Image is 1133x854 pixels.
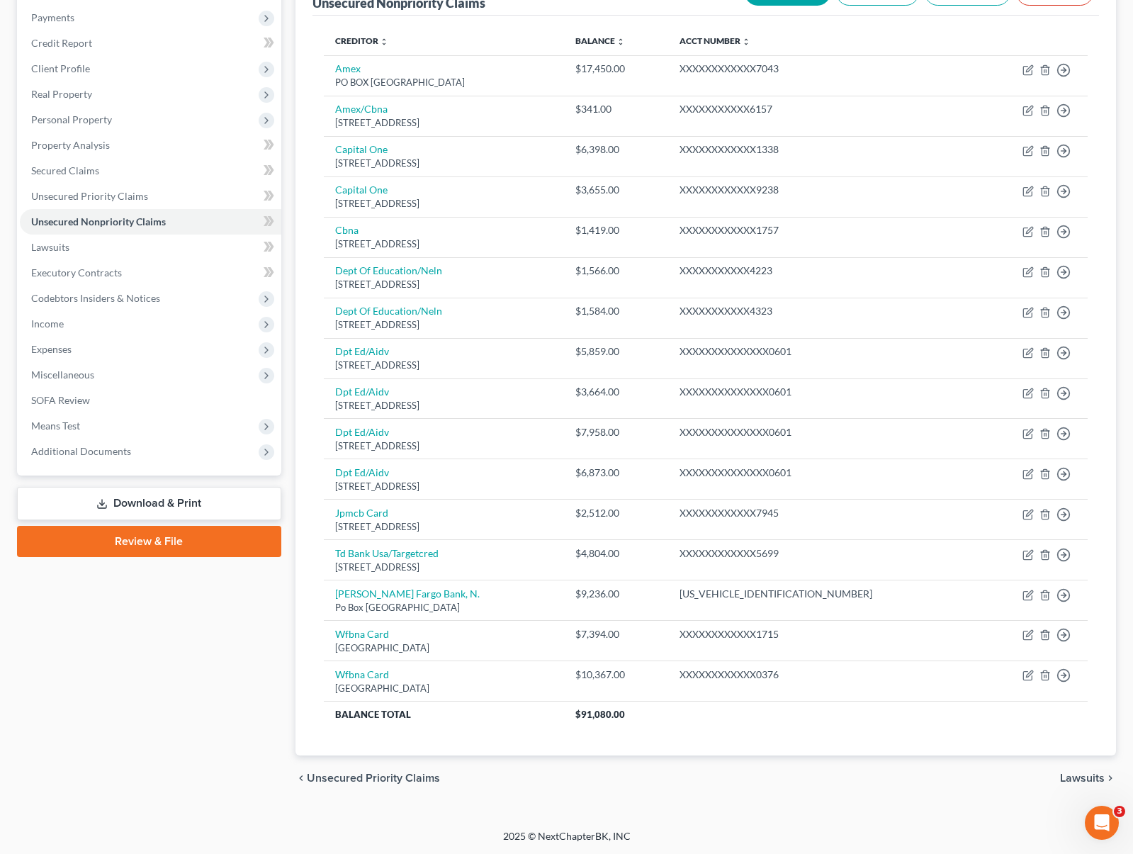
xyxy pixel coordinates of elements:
[31,241,69,253] span: Lawsuits
[680,223,966,237] div: XXXXXXXXXXXX1757
[20,388,281,413] a: SOFA Review
[335,547,439,559] a: Td Bank Usa/Targetcred
[335,399,553,412] div: [STREET_ADDRESS]
[295,772,440,784] button: chevron_left Unsecured Priority Claims
[31,164,99,176] span: Secured Claims
[680,506,966,520] div: XXXXXXXXXXXX7945
[31,190,148,202] span: Unsecured Priority Claims
[575,425,657,439] div: $7,958.00
[575,466,657,480] div: $6,873.00
[335,35,388,46] a: Creditor unfold_more
[20,209,281,235] a: Unsecured Nonpriority Claims
[680,587,966,601] div: [US_VEHICLE_IDENTIFICATION_NUMBER]
[575,709,625,720] span: $91,080.00
[17,526,281,557] a: Review & File
[31,139,110,151] span: Property Analysis
[335,157,553,170] div: [STREET_ADDRESS]
[680,385,966,399] div: XXXXXXXXXXXXXX0601
[575,62,657,76] div: $17,450.00
[680,142,966,157] div: XXXXXXXXXXXX1338
[1085,806,1119,840] iframe: Intercom live chat
[575,587,657,601] div: $9,236.00
[680,102,966,116] div: XXXXXXXXXXX6157
[335,682,553,695] div: [GEOGRAPHIC_DATA]
[31,292,160,304] span: Codebtors Insiders & Notices
[31,266,122,279] span: Executory Contracts
[575,546,657,561] div: $4,804.00
[20,260,281,286] a: Executory Contracts
[31,113,112,125] span: Personal Property
[680,627,966,641] div: XXXXXXXXXXXX1715
[335,237,553,251] div: [STREET_ADDRESS]
[335,668,389,680] a: Wfbna Card
[335,628,389,640] a: Wfbna Card
[575,627,657,641] div: $7,394.00
[680,546,966,561] div: XXXXXXXXXXXX5699
[680,264,966,278] div: XXXXXXXXXXX4223
[1105,772,1116,784] i: chevron_right
[20,235,281,260] a: Lawsuits
[575,668,657,682] div: $10,367.00
[31,394,90,406] span: SOFA Review
[680,35,750,46] a: Acct Number unfold_more
[575,304,657,318] div: $1,584.00
[335,426,389,438] a: Dpt Ed/Aidv
[31,11,74,23] span: Payments
[335,520,553,534] div: [STREET_ADDRESS]
[31,215,166,227] span: Unsecured Nonpriority Claims
[575,35,625,46] a: Balance unfold_more
[1114,806,1125,817] span: 3
[335,359,553,372] div: [STREET_ADDRESS]
[1060,772,1105,784] span: Lawsuits
[1060,772,1116,784] button: Lawsuits chevron_right
[31,369,94,381] span: Miscellaneous
[335,184,388,196] a: Capital One
[335,588,480,600] a: [PERSON_NAME] Fargo Bank, N.
[616,38,625,46] i: unfold_more
[31,88,92,100] span: Real Property
[335,264,442,276] a: Dept Of Education/Neln
[31,62,90,74] span: Client Profile
[575,142,657,157] div: $6,398.00
[335,507,388,519] a: Jpmcb Card
[575,506,657,520] div: $2,512.00
[335,305,442,317] a: Dept Of Education/Neln
[335,386,389,398] a: Dpt Ed/Aidv
[575,385,657,399] div: $3,664.00
[335,641,553,655] div: [GEOGRAPHIC_DATA]
[335,197,553,210] div: [STREET_ADDRESS]
[680,668,966,682] div: XXXXXXXXXXXX0376
[680,425,966,439] div: XXXXXXXXXXXXXX0601
[335,143,388,155] a: Capital One
[680,183,966,197] div: XXXXXXXXXXXX9238
[335,480,553,493] div: [STREET_ADDRESS]
[20,133,281,158] a: Property Analysis
[680,344,966,359] div: XXXXXXXXXXXXXX0601
[680,304,966,318] div: XXXXXXXXXXX4323
[335,439,553,453] div: [STREET_ADDRESS]
[324,702,564,727] th: Balance Total
[20,30,281,56] a: Credit Report
[575,102,657,116] div: $341.00
[335,103,388,115] a: Amex/Cbna
[335,345,389,357] a: Dpt Ed/Aidv
[335,278,553,291] div: [STREET_ADDRESS]
[575,344,657,359] div: $5,859.00
[575,264,657,278] div: $1,566.00
[295,772,307,784] i: chevron_left
[31,420,80,432] span: Means Test
[17,487,281,520] a: Download & Print
[335,224,359,236] a: Cbna
[335,116,553,130] div: [STREET_ADDRESS]
[380,38,388,46] i: unfold_more
[575,223,657,237] div: $1,419.00
[335,318,553,332] div: [STREET_ADDRESS]
[31,343,72,355] span: Expenses
[680,62,966,76] div: XXXXXXXXXXXX7043
[680,466,966,480] div: XXXXXXXXXXXXXX0601
[335,76,553,89] div: PO BOX [GEOGRAPHIC_DATA]
[307,772,440,784] span: Unsecured Priority Claims
[31,37,92,49] span: Credit Report
[335,466,389,478] a: Dpt Ed/Aidv
[335,561,553,574] div: [STREET_ADDRESS]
